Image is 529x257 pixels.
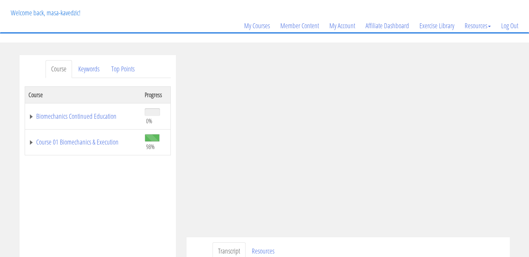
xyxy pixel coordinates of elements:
a: Course [46,60,72,78]
a: Member Content [275,9,324,42]
a: Affiliate Dashboard [360,9,414,42]
a: Exercise Library [414,9,459,42]
a: Log Out [496,9,523,42]
a: My Courses [239,9,275,42]
span: 98% [146,143,155,150]
a: Top Points [106,60,140,78]
a: Course 01 Biomechanics & Execution [29,139,138,146]
a: Keywords [73,60,105,78]
th: Course [25,86,141,103]
span: 0% [146,117,152,125]
a: Resources [459,9,496,42]
a: My Account [324,9,360,42]
a: Biomechanics Continued Education [29,113,138,120]
th: Progress [141,86,170,103]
